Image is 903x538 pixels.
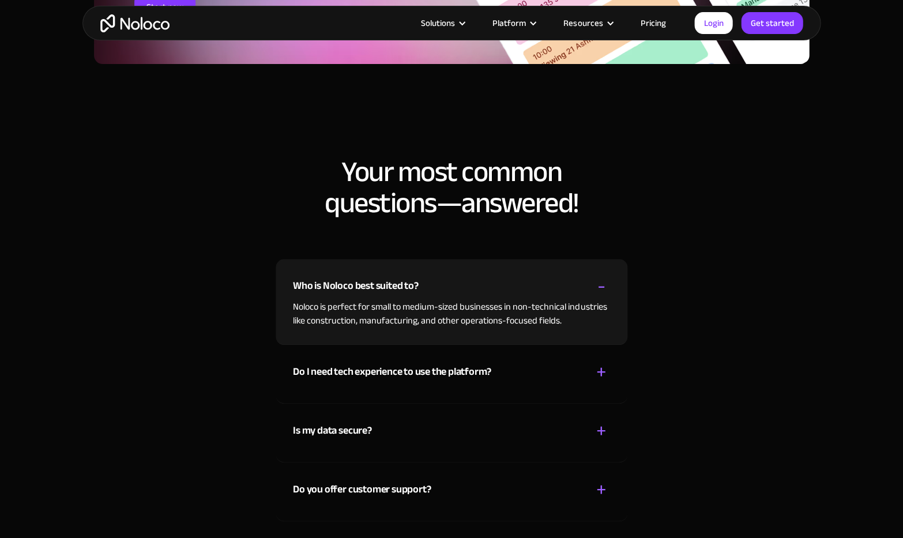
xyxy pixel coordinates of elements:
div: Do you offer customer support? [293,481,431,498]
div: + [596,480,606,500]
div: - [597,276,605,296]
div: Solutions [407,16,478,31]
div: + [596,362,606,382]
p: Noloco is perfect for small to medium-sized businesses in non-technical industries like construct... [293,300,610,328]
div: Platform [492,16,526,31]
div: Solutions [421,16,455,31]
a: home [100,14,170,32]
div: Resources [549,16,626,31]
a: Login [694,12,732,34]
a: Get started [741,12,803,34]
div: + [596,421,606,441]
div: Is my data secure? [293,422,371,439]
a: Pricing [626,16,680,31]
div: Do I need tech experience to use the platform? [293,363,491,381]
div: Resources [563,16,603,31]
div: Platform [478,16,549,31]
div: Who is Noloco best suited to? [293,277,418,295]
